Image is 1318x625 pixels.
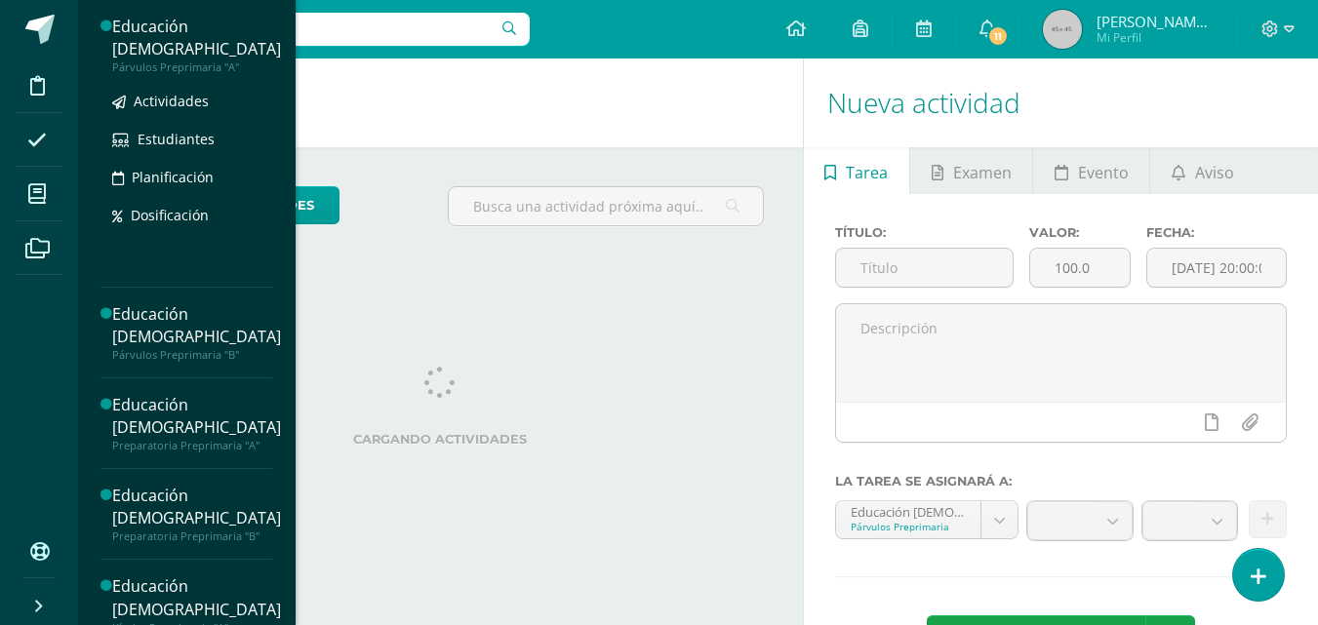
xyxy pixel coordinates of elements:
[112,394,281,452] a: Educación [DEMOGRAPHIC_DATA]Preparatoria Preprimaria "A"
[112,166,281,188] a: Planificación
[112,348,281,362] div: Párvulos Preprimaria "B"
[1195,149,1234,196] span: Aviso
[112,60,281,74] div: Párvulos Preprimaria "A"
[112,529,281,543] div: Preparatoria Preprimaria "B"
[835,474,1287,488] label: La tarea se asignará a:
[112,90,281,112] a: Actividades
[449,187,762,225] input: Busca una actividad próxima aquí...
[112,394,281,439] div: Educación [DEMOGRAPHIC_DATA]
[1146,225,1287,240] label: Fecha:
[112,16,281,74] a: Educación [DEMOGRAPHIC_DATA]Párvulos Preprimaria "A"
[112,485,281,543] a: Educación [DEMOGRAPHIC_DATA]Preparatoria Preprimaria "B"
[1147,249,1286,287] input: Fecha de entrega
[134,92,209,110] span: Actividades
[804,147,909,194] a: Tarea
[1150,147,1255,194] a: Aviso
[1097,29,1214,46] span: Mi Perfil
[131,206,209,224] span: Dosificación
[835,225,1015,240] label: Título:
[846,149,888,196] span: Tarea
[138,130,215,148] span: Estudiantes
[112,16,281,60] div: Educación [DEMOGRAPHIC_DATA]
[827,59,1295,147] h1: Nueva actividad
[112,575,281,620] div: Educación [DEMOGRAPHIC_DATA]
[91,13,530,46] input: Busca un usuario...
[1078,149,1129,196] span: Evento
[910,147,1032,194] a: Examen
[1043,10,1082,49] img: 45x45
[836,501,1018,538] a: Educación [DEMOGRAPHIC_DATA] 'A'Párvulos Preprimaria
[112,303,281,348] div: Educación [DEMOGRAPHIC_DATA]
[851,520,966,533] div: Párvulos Preprimaria
[112,303,281,362] a: Educación [DEMOGRAPHIC_DATA]Párvulos Preprimaria "B"
[112,128,281,150] a: Estudiantes
[1029,225,1131,240] label: Valor:
[132,168,214,186] span: Planificación
[112,204,281,226] a: Dosificación
[953,149,1012,196] span: Examen
[112,439,281,452] div: Preparatoria Preprimaria "A"
[117,432,764,447] label: Cargando actividades
[987,25,1009,47] span: 11
[101,59,779,147] h1: Actividades
[1030,249,1130,287] input: Puntos máximos
[851,501,966,520] div: Educación [DEMOGRAPHIC_DATA] 'A'
[836,249,1014,287] input: Título
[1033,147,1149,194] a: Evento
[112,485,281,529] div: Educación [DEMOGRAPHIC_DATA]
[1097,12,1214,31] span: [PERSON_NAME][DATE]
